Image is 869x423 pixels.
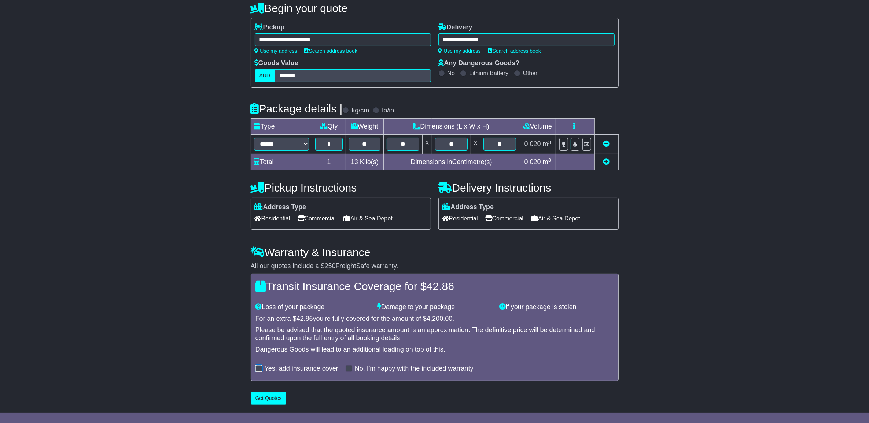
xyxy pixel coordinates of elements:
[603,140,610,148] a: Remove this item
[548,157,551,163] sup: 3
[255,346,614,354] div: Dangerous Goods will lead to an additional loading on top of this.
[251,392,287,405] button: Get Quotes
[255,213,290,224] span: Residential
[251,262,619,270] div: All our quotes include a $ FreightSafe warranty.
[524,140,541,148] span: 0.020
[543,140,551,148] span: m
[519,119,556,135] td: Volume
[524,158,541,166] span: 0.020
[471,135,480,154] td: x
[251,119,312,135] td: Type
[548,140,551,145] sup: 3
[312,119,346,135] td: Qty
[325,262,336,270] span: 250
[343,213,393,224] span: Air & Sea Depot
[251,182,431,194] h4: Pickup Instructions
[255,69,275,82] label: AUD
[346,119,384,135] td: Weight
[438,23,472,31] label: Delivery
[383,119,519,135] td: Dimensions (L x W x H)
[382,107,394,115] label: lb/in
[438,59,520,67] label: Any Dangerous Goods?
[251,246,619,258] h4: Warranty & Insurance
[523,70,538,77] label: Other
[373,303,496,311] div: Damage to your package
[255,315,614,323] div: For an extra $ you're fully covered for the amount of $ .
[543,158,551,166] span: m
[496,303,618,311] div: If your package is stolen
[422,135,432,154] td: x
[427,280,454,292] span: 42.86
[251,154,312,170] td: Total
[255,203,306,211] label: Address Type
[255,23,285,31] label: Pickup
[438,182,619,194] h4: Delivery Instructions
[305,48,357,54] a: Search address book
[297,315,313,322] span: 42.86
[488,48,541,54] a: Search address book
[351,107,369,115] label: kg/cm
[355,365,474,373] label: No, I'm happy with the included warranty
[255,59,298,67] label: Goods Value
[255,280,614,292] h4: Transit Insurance Coverage for $
[251,2,619,14] h4: Begin your quote
[427,315,452,322] span: 4,200.00
[255,48,297,54] a: Use my address
[351,158,358,166] span: 13
[438,48,481,54] a: Use my address
[442,213,478,224] span: Residential
[485,213,523,224] span: Commercial
[265,365,338,373] label: Yes, add insurance cover
[469,70,508,77] label: Lithium Battery
[442,203,494,211] label: Address Type
[251,103,343,115] h4: Package details |
[346,154,384,170] td: Kilo(s)
[531,213,580,224] span: Air & Sea Depot
[383,154,519,170] td: Dimensions in Centimetre(s)
[252,303,374,311] div: Loss of your package
[255,326,614,342] div: Please be advised that the quoted insurance amount is an approximation. The definitive price will...
[603,158,610,166] a: Add new item
[312,154,346,170] td: 1
[298,213,336,224] span: Commercial
[448,70,455,77] label: No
